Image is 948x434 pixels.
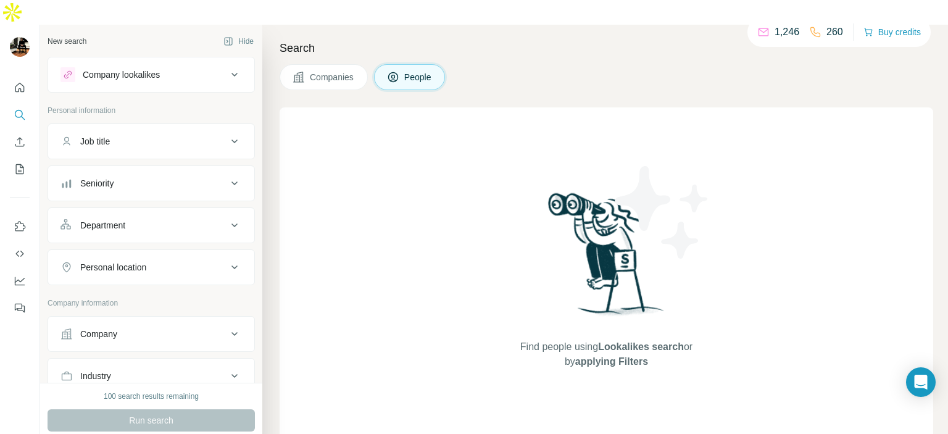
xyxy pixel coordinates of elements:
button: Dashboard [10,270,30,292]
div: Company lookalikes [83,69,160,81]
div: Industry [80,370,111,382]
div: Department [80,219,125,232]
button: My lists [10,158,30,180]
div: 100 search results remaining [104,391,199,402]
div: New search [48,36,86,47]
img: Surfe Illustration - Woman searching with binoculars [543,190,671,327]
button: Search [10,104,30,126]
button: Use Surfe API [10,243,30,265]
button: Enrich CSV [10,131,30,153]
img: Avatar [10,37,30,57]
span: Find people using or by [507,340,705,369]
button: Company [48,319,254,349]
button: Seniority [48,169,254,198]
button: Quick start [10,77,30,99]
span: Companies [310,71,355,83]
p: Company information [48,298,255,309]
div: Company [80,328,117,340]
div: Job title [80,135,110,148]
button: Industry [48,361,254,391]
button: Job title [48,127,254,156]
span: applying Filters [575,356,648,367]
button: Personal location [48,252,254,282]
button: Hide [215,32,262,51]
button: Buy credits [863,23,921,41]
button: Use Surfe on LinkedIn [10,215,30,238]
button: Department [48,211,254,240]
span: Lookalikes search [598,341,684,352]
p: 1,246 [775,25,799,40]
div: Personal location [80,261,146,273]
button: Company lookalikes [48,60,254,90]
div: Seniority [80,177,114,190]
img: Surfe Illustration - Stars [607,157,718,268]
span: People [404,71,433,83]
h4: Search [280,40,933,57]
button: Feedback [10,297,30,319]
p: 260 [826,25,843,40]
div: Open Intercom Messenger [906,367,936,397]
p: Personal information [48,105,255,116]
